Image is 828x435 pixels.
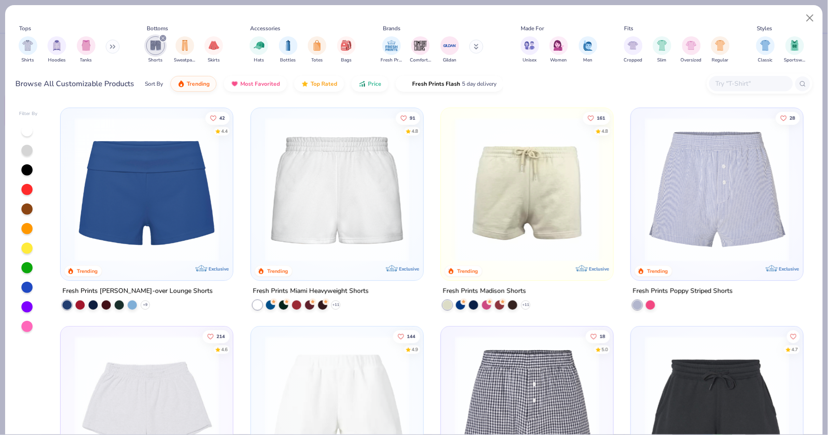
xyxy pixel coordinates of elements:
[450,117,604,262] img: 57e454c6-5c1c-4246-bc67-38b41f84003c
[550,36,568,64] div: filter for Women
[711,36,730,64] button: filter button
[681,36,702,64] button: filter button
[550,36,568,64] button: filter button
[653,36,672,64] div: filter for Slim
[52,40,62,51] img: Hoodies Image
[240,80,280,88] span: Most Favorited
[177,80,185,88] img: trending.gif
[441,36,459,64] div: filter for Gildan
[441,36,459,64] button: filter button
[251,24,281,33] div: Accessories
[250,36,268,64] div: filter for Hats
[80,57,92,64] span: Tanks
[150,40,161,51] img: Shorts Image
[784,36,806,64] div: filter for Sportswear
[145,80,163,88] div: Sort By
[715,40,726,51] img: Regular Image
[205,111,230,124] button: Like
[221,128,228,135] div: 4.4
[399,266,419,272] span: Exclusive
[757,24,773,33] div: Styles
[341,40,351,51] img: Bags Image
[381,36,402,64] button: filter button
[149,57,163,64] span: Shorts
[579,36,597,64] div: filter for Men
[602,347,608,353] div: 5.0
[396,76,503,92] button: Fresh Prints Flash5 day delivery
[77,36,95,64] button: filter button
[443,285,526,297] div: Fresh Prints Madison Shorts
[77,36,95,64] div: filter for Tanks
[254,40,265,51] img: Hats Image
[260,117,414,262] img: af8dff09-eddf-408b-b5dc-51145765dcf2
[381,57,402,64] span: Fresh Prints
[254,57,264,64] span: Hats
[383,24,400,33] div: Brands
[174,57,196,64] span: Sweatpants
[787,330,800,343] button: Like
[283,40,293,51] img: Bottles Image
[180,40,190,51] img: Sweatpants Image
[48,36,66,64] button: filter button
[412,80,460,88] span: Fresh Prints Flash
[681,57,702,64] span: Oversized
[583,111,610,124] button: Like
[443,39,457,53] img: Gildan Image
[628,40,638,51] img: Cropped Image
[462,79,496,89] span: 5 day delivery
[790,116,795,120] span: 28
[204,36,223,64] button: filter button
[407,334,415,339] span: 144
[231,80,238,88] img: most_fav.gif
[146,36,165,64] div: filter for Shorts
[368,80,381,88] span: Price
[443,57,456,64] span: Gildan
[776,111,800,124] button: Like
[395,111,420,124] button: Like
[250,36,268,64] button: filter button
[409,116,415,120] span: 91
[550,57,567,64] span: Women
[381,36,402,64] div: filter for Fresh Prints
[414,39,428,53] img: Comfort Colors Image
[758,57,773,64] span: Classic
[779,266,799,272] span: Exclusive
[524,40,535,51] img: Unisex Image
[657,40,667,51] img: Slim Image
[279,36,298,64] div: filter for Bottles
[624,57,643,64] span: Cropped
[640,117,794,262] img: ad12d56a-7a7c-4c32-adfa-bfc4d7bb0105
[174,36,196,64] button: filter button
[170,76,217,92] button: Trending
[385,39,399,53] img: Fresh Prints Image
[411,128,418,135] div: 4.8
[602,128,608,135] div: 4.8
[221,347,228,353] div: 4.6
[658,57,667,64] span: Slim
[403,80,410,88] img: flash.gif
[756,36,775,64] button: filter button
[589,266,609,272] span: Exclusive
[224,76,287,92] button: Most Favorited
[522,302,529,308] span: + 11
[521,24,544,33] div: Made For
[633,285,733,297] div: Fresh Prints Poppy Striped Shorts
[352,76,388,92] button: Price
[715,78,787,89] input: Try "T-Shirt"
[48,36,66,64] div: filter for Hoodies
[279,36,298,64] button: filter button
[600,334,605,339] span: 18
[653,36,672,64] button: filter button
[760,40,771,51] img: Classic Image
[209,266,229,272] span: Exclusive
[410,36,431,64] button: filter button
[712,57,729,64] span: Regular
[311,80,337,88] span: Top Rated
[337,36,356,64] button: filter button
[792,347,798,353] div: 4.7
[686,40,697,51] img: Oversized Image
[19,110,38,117] div: Filter By
[579,36,597,64] button: filter button
[312,57,323,64] span: Totes
[19,24,31,33] div: Tops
